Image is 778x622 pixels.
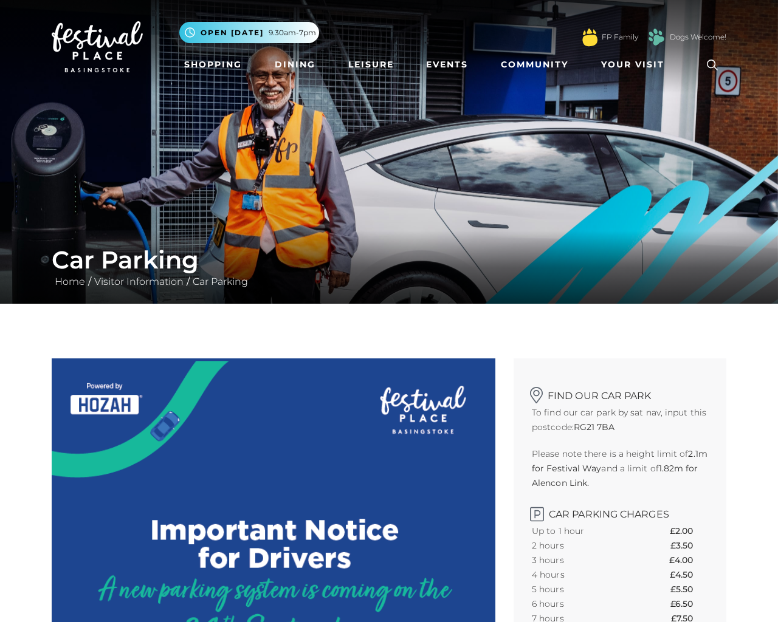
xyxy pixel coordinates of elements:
[496,53,573,76] a: Community
[532,596,629,611] th: 6 hours
[52,21,143,72] img: Festival Place Logo
[421,53,473,76] a: Events
[532,502,708,520] h2: Car Parking Charges
[596,53,675,76] a: Your Visit
[669,553,708,567] th: £4.00
[670,582,708,596] th: £5.50
[574,422,615,432] strong: RG21 7BA
[270,53,320,76] a: Dining
[670,524,708,538] th: £2.00
[532,446,708,490] p: Please note there is a height limit of and a limit of
[532,553,629,567] th: 3 hours
[43,245,735,289] div: / /
[201,27,264,38] span: Open [DATE]
[532,538,629,553] th: 2 hours
[52,245,726,275] h1: Car Parking
[670,32,726,43] a: Dogs Welcome!
[670,596,708,611] th: £6.50
[91,276,187,287] a: Visitor Information
[532,582,629,596] th: 5 hours
[269,27,316,38] span: 9.30am-7pm
[52,276,88,287] a: Home
[532,405,708,434] p: To find our car park by sat nav, input this postcode:
[670,538,708,553] th: £3.50
[602,32,638,43] a: FP Family
[532,524,629,538] th: Up to 1 hour
[532,383,708,402] h2: Find our car park
[190,276,251,287] a: Car Parking
[670,567,708,582] th: £4.50
[343,53,399,76] a: Leisure
[179,22,319,43] button: Open [DATE] 9.30am-7pm
[601,58,664,71] span: Your Visit
[179,53,247,76] a: Shopping
[532,567,629,582] th: 4 hours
